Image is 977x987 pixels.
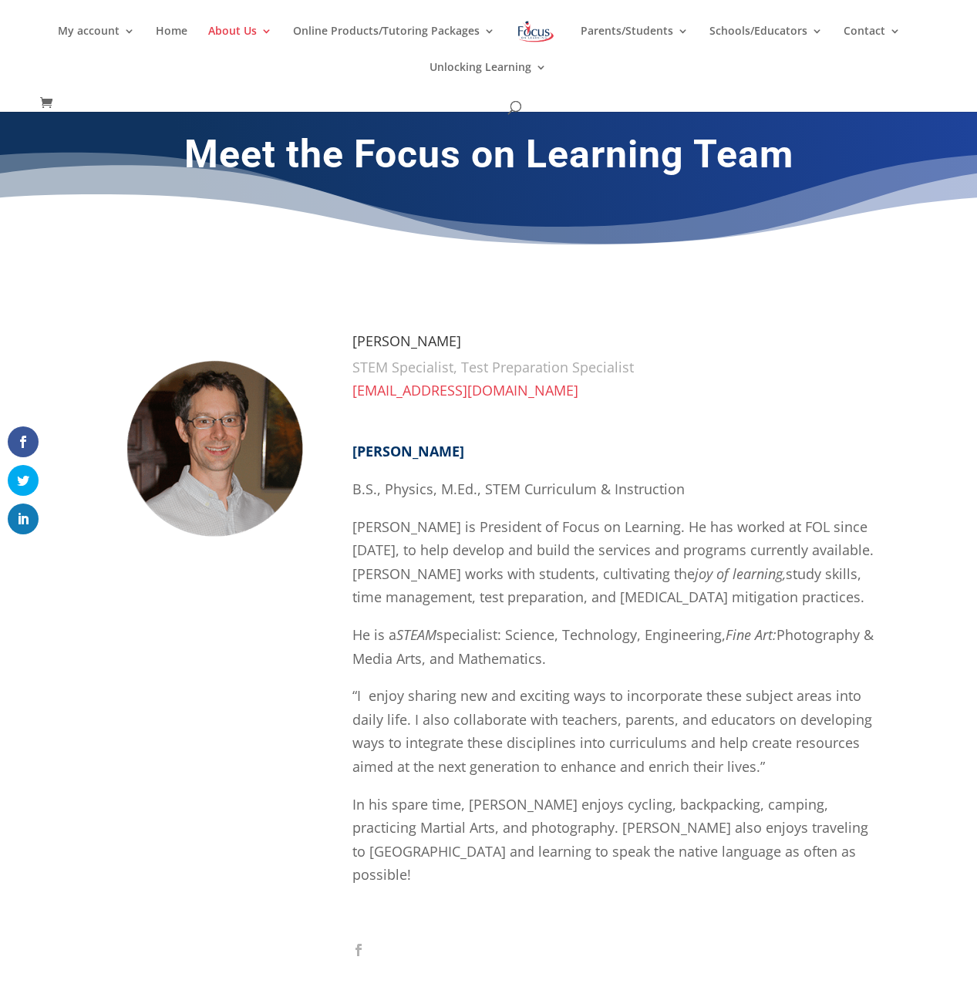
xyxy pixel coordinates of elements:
h4: [PERSON_NAME] [352,334,880,355]
img: Thomas Patrick Scharenborg [98,334,329,565]
span: B.S., Physics, M.Ed., STEM Curriculum & Instruction [352,480,685,498]
span: In his spare time, [PERSON_NAME] enjoys cycling, backpacking, camping, practicing Martial Arts, a... [352,795,868,884]
a: Parents/Students [581,25,689,62]
em: STEAM [396,625,436,644]
a: [EMAIL_ADDRESS][DOMAIN_NAME] [352,381,578,399]
a: My account [58,25,135,62]
a: Online Products/Tutoring Packages [293,25,495,62]
a: Unlocking Learning [430,62,547,98]
a: About Us [208,25,272,62]
a: Contact [844,25,901,62]
span: He is a specialist: Science, Technology, Engineering, Photography & Media Arts, and Mathematics. [352,625,874,668]
strong: [PERSON_NAME] [352,442,464,460]
img: Focus on Learning [516,18,556,45]
h1: Meet the Focus on Learning Team [98,131,880,185]
a: Home [156,25,187,62]
span: “I enjoy sharing new and exciting ways to incorporate these subject areas into daily life. I also... [352,686,872,776]
p: STEM Specialist, Test Preparation Specialist [352,355,880,379]
em: joy of learning, [695,564,786,583]
a: Schools/Educators [709,25,823,62]
em: Fine Art: [726,625,777,644]
span: [PERSON_NAME] is President of Focus on Learning. He has worked at FOL since [DATE], to help devel... [352,517,874,607]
